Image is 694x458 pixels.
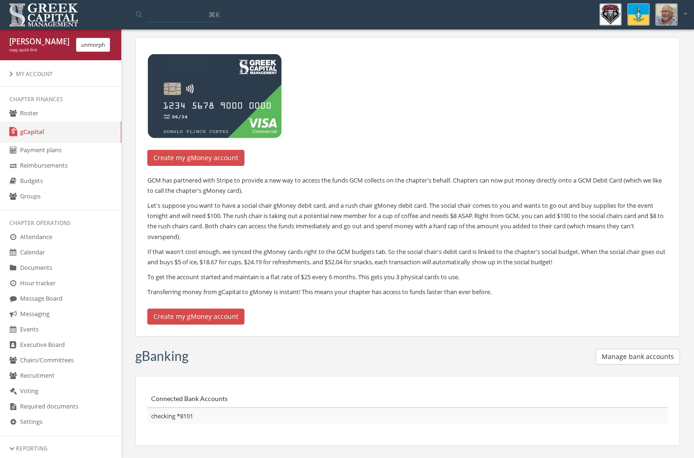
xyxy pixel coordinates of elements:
[596,349,680,365] button: Manage bank accounts
[147,247,668,267] p: If that wasn't cool enough, we synced the gMoney cards right to the GCM budgets tab. So the socia...
[147,175,668,196] p: GCM has partnered with Stripe to provide a new way to access the funds GCM collects on the chapte...
[147,272,668,282] p: To get the account started and maintain is a flat rate of $25 every 6 months. This gets you 3 phy...
[147,408,668,424] td: checking *8101
[135,349,188,363] h3: gBanking
[147,200,668,241] p: Let's suppose you want to have a social chair gMoney debit card, and a rush chair gMoney debit ca...
[9,47,69,53] div: copy quick link
[9,70,112,78] div: My Account
[208,10,220,19] span: ⌘K
[76,38,110,52] button: unmorph
[9,444,112,452] div: Reporting
[147,150,244,166] button: Create my gMoney account
[147,309,244,324] button: Create my gMoney account
[147,287,668,297] p: Transferring money from gCapital to gMoney is instant! This means your chapter has access to fund...
[147,390,668,408] th: Connected Bank Accounts
[9,36,69,47] div: [PERSON_NAME] [PERSON_NAME]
